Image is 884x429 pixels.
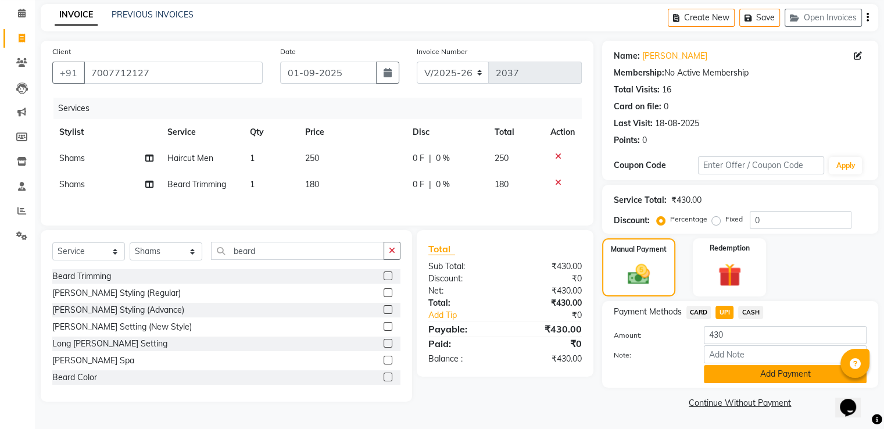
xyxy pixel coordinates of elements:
span: UPI [715,306,733,319]
div: ₹430.00 [505,297,590,309]
span: Total [428,243,455,255]
button: +91 [52,62,85,84]
button: Add Payment [704,365,867,383]
label: Redemption [710,243,750,253]
label: Invoice Number [417,47,467,57]
span: 0 % [436,178,450,191]
a: [PERSON_NAME] [642,50,707,62]
span: 0 F [413,178,424,191]
button: Save [739,9,780,27]
div: [PERSON_NAME] Setting (New Style) [52,321,192,333]
div: 16 [662,84,671,96]
input: Search by Name/Mobile/Email/Code [84,62,263,84]
div: Balance : [420,353,505,365]
th: Stylist [52,119,160,145]
span: 1 [250,153,255,163]
th: Total [488,119,543,145]
div: ₹0 [505,337,590,351]
input: Search or Scan [211,242,384,260]
div: [PERSON_NAME] Styling (Regular) [52,287,181,299]
span: 180 [495,179,509,190]
a: Continue Without Payment [604,397,876,409]
img: _gift.svg [711,260,749,289]
span: 250 [305,153,319,163]
div: Coupon Code [614,159,698,171]
div: Long [PERSON_NAME] Setting [52,338,167,350]
div: 0 [664,101,668,113]
a: INVOICE [55,5,98,26]
div: Membership: [614,67,664,79]
label: Amount: [605,330,695,341]
span: CARD [686,306,711,319]
div: ₹430.00 [505,322,590,336]
div: Last Visit: [614,117,653,130]
label: Date [280,47,296,57]
label: Manual Payment [611,244,667,255]
button: Apply [829,157,862,174]
th: Disc [406,119,488,145]
th: Action [543,119,582,145]
div: ₹0 [519,309,590,321]
span: Payment Methods [614,306,682,318]
a: PREVIOUS INVOICES [112,9,194,20]
div: Beard Trimming [52,270,111,283]
div: Discount: [614,214,650,227]
img: _cash.svg [621,262,657,287]
th: Service [160,119,243,145]
th: Price [298,119,406,145]
iframe: chat widget [835,382,872,417]
span: Beard Trimming [167,179,226,190]
span: 250 [495,153,509,163]
div: ₹0 [505,273,590,285]
div: Points: [614,134,640,146]
div: ₹430.00 [671,194,702,206]
div: Net: [420,285,505,297]
input: Add Note [704,345,867,363]
div: Name: [614,50,640,62]
a: Add Tip [420,309,519,321]
span: Shams [59,153,85,163]
div: ₹430.00 [505,285,590,297]
label: Fixed [725,214,743,224]
div: Discount: [420,273,505,285]
label: Note: [605,350,695,360]
div: Beard Color [52,371,97,384]
th: Qty [243,119,298,145]
div: Services [53,98,590,119]
div: [PERSON_NAME] Styling (Advance) [52,304,184,316]
div: Paid: [420,337,505,351]
div: ₹430.00 [505,260,590,273]
label: Percentage [670,214,707,224]
div: 18-08-2025 [655,117,699,130]
input: Enter Offer / Coupon Code [698,156,825,174]
label: Client [52,47,71,57]
div: Total: [420,297,505,309]
div: Sub Total: [420,260,505,273]
span: 0 % [436,152,450,165]
button: Create New [668,9,735,27]
span: 1 [250,179,255,190]
span: | [429,178,431,191]
span: | [429,152,431,165]
div: No Active Membership [614,67,867,79]
span: Shams [59,179,85,190]
span: 0 F [413,152,424,165]
div: [PERSON_NAME] Spa [52,355,134,367]
div: Payable: [420,322,505,336]
span: Haircut Men [167,153,213,163]
input: Amount [704,326,867,344]
span: 180 [305,179,319,190]
div: Service Total: [614,194,667,206]
span: CASH [738,306,763,319]
div: Card on file: [614,101,661,113]
div: ₹430.00 [505,353,590,365]
button: Open Invoices [785,9,862,27]
div: Total Visits: [614,84,660,96]
div: 0 [642,134,647,146]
